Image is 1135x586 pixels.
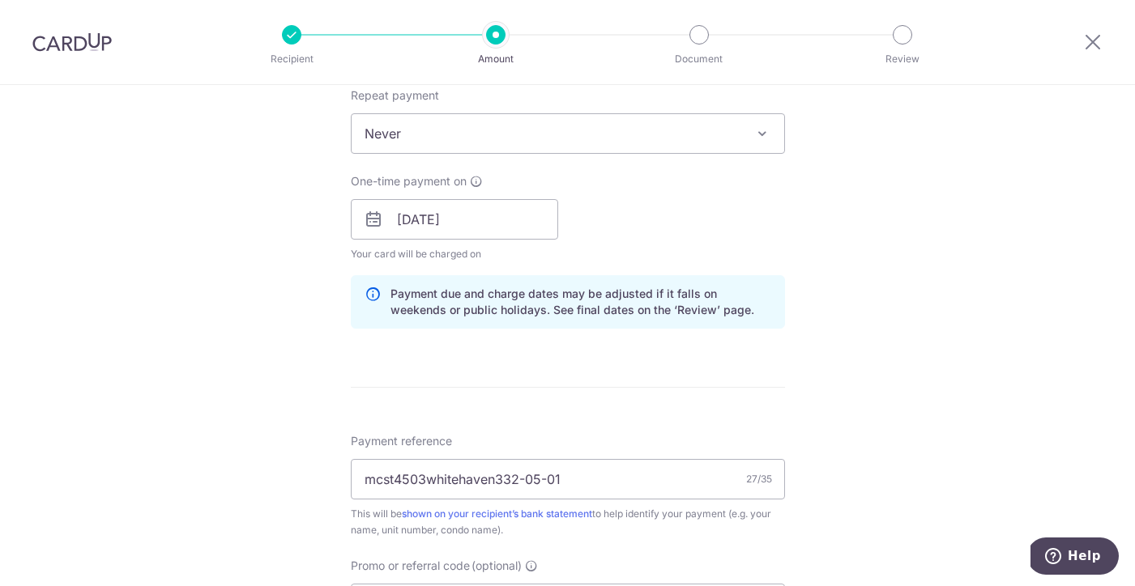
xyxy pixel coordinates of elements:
[843,51,962,67] p: Review
[232,51,352,67] p: Recipient
[352,114,784,153] span: Never
[351,113,785,154] span: Never
[746,471,772,487] div: 27/35
[402,507,592,520] a: shown on your recipient’s bank statement
[351,433,452,449] span: Payment reference
[351,87,439,104] label: Repeat payment
[436,51,556,67] p: Amount
[351,246,558,262] span: Your card will be charged on
[351,506,785,538] div: This will be to help identify your payment (e.g. your name, unit number, condo name).
[351,558,470,574] span: Promo or referral code
[390,286,771,318] p: Payment due and charge dates may be adjusted if it falls on weekends or public holidays. See fina...
[471,558,522,574] span: (optional)
[351,173,467,189] span: One-time payment on
[639,51,759,67] p: Document
[32,32,112,52] img: CardUp
[1030,537,1119,578] iframe: Opens a widget where you can find more information
[351,199,558,240] input: DD / MM / YYYY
